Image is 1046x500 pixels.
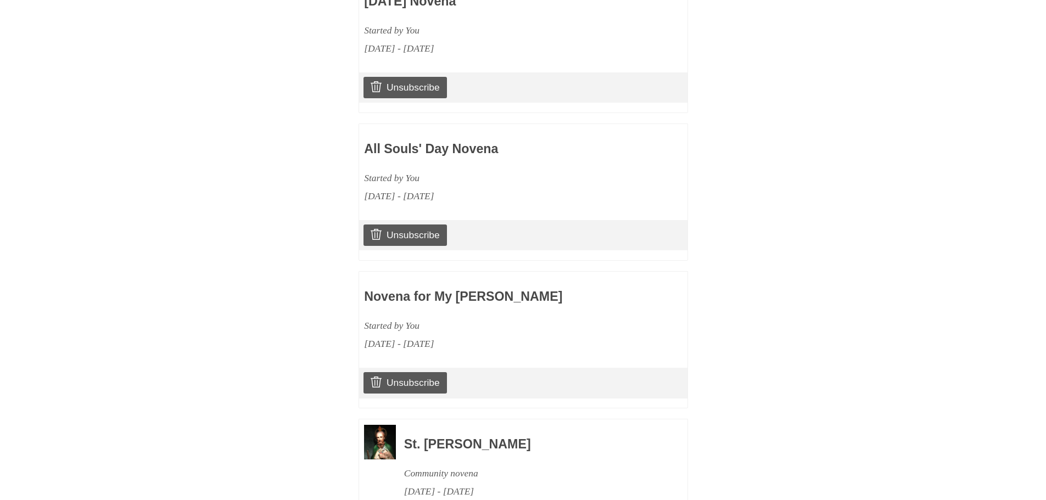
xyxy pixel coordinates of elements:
a: Unsubscribe [363,224,446,245]
div: Started by You [364,21,618,40]
h3: All Souls' Day Novena [364,142,618,156]
a: Unsubscribe [363,372,446,393]
div: [DATE] - [DATE] [364,187,618,205]
img: Novena image [364,425,396,459]
div: [DATE] - [DATE] [364,40,618,58]
h3: Novena for My [PERSON_NAME] [364,290,618,304]
div: Started by You [364,317,618,335]
div: Started by You [364,169,618,187]
a: Unsubscribe [363,77,446,98]
div: [DATE] - [DATE] [364,335,618,353]
div: Community novena [404,464,658,482]
h3: St. [PERSON_NAME] [404,437,658,452]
